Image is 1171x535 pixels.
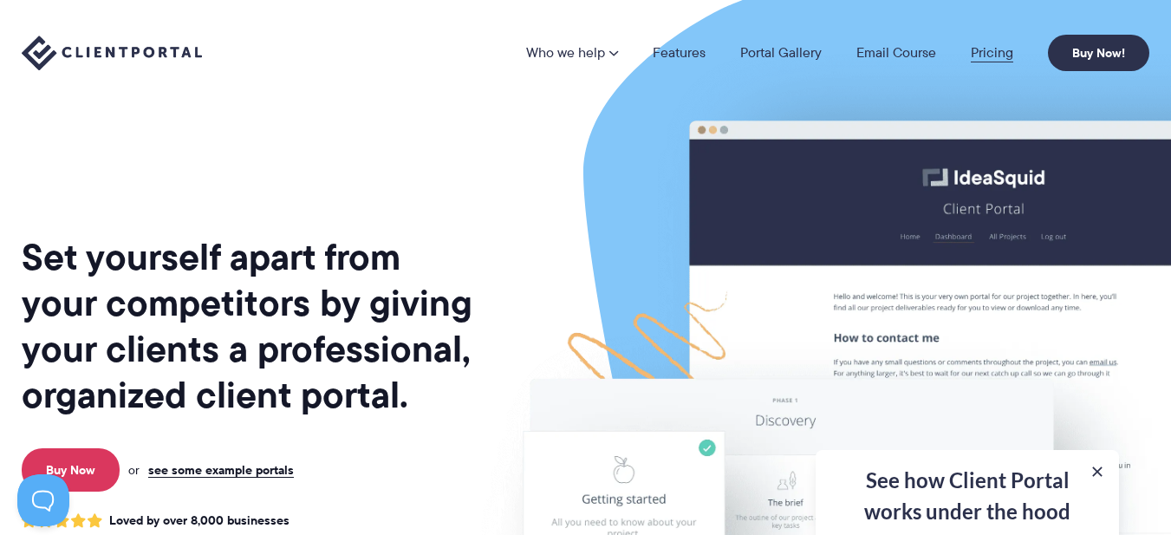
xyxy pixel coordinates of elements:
[22,448,120,492] a: Buy Now
[109,513,289,528] span: Loved by over 8,000 businesses
[22,234,472,418] h1: Set yourself apart from your competitors by giving your clients a professional, organized client ...
[1048,35,1149,71] a: Buy Now!
[128,462,140,478] span: or
[17,474,69,526] iframe: Toggle Customer Support
[148,462,294,478] a: see some example portals
[971,46,1013,60] a: Pricing
[653,46,706,60] a: Features
[856,46,936,60] a: Email Course
[740,46,822,60] a: Portal Gallery
[526,46,618,60] a: Who we help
